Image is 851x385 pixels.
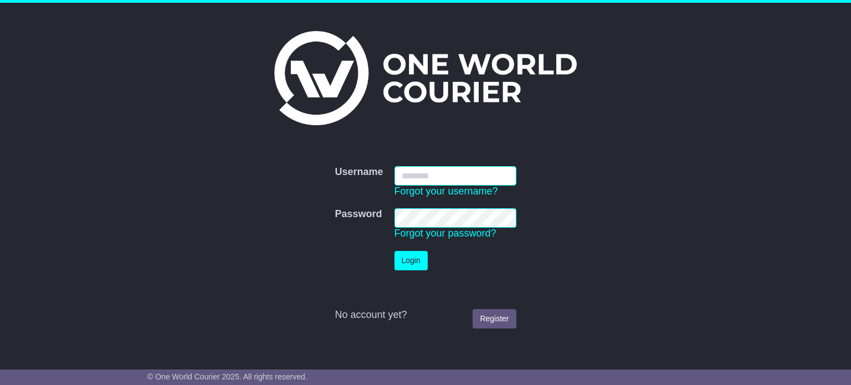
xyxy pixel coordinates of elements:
label: Username [335,166,383,178]
button: Login [394,251,428,270]
span: © One World Courier 2025. All rights reserved. [147,372,307,381]
a: Forgot your password? [394,228,496,239]
div: No account yet? [335,309,516,321]
img: One World [274,31,577,125]
label: Password [335,208,382,220]
a: Register [473,309,516,328]
a: Forgot your username? [394,186,498,197]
